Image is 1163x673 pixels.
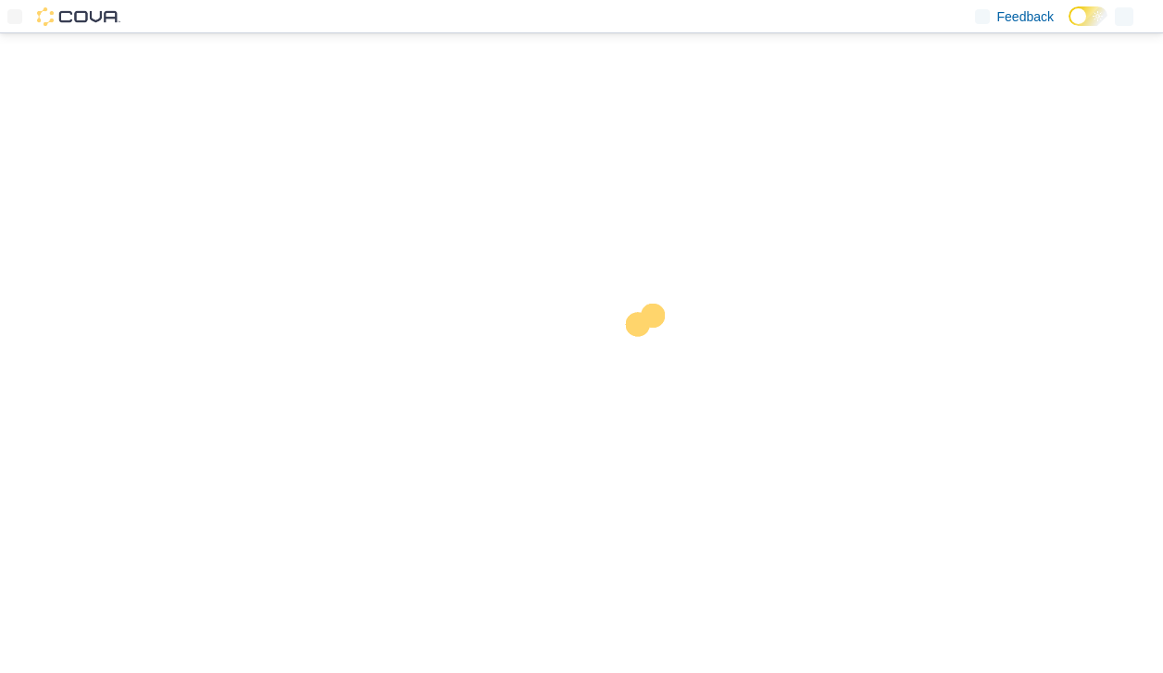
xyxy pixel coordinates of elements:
span: Dark Mode [1069,26,1069,27]
img: cova-loader [581,290,720,429]
input: Dark Mode [1069,6,1107,26]
img: Cova [37,7,120,26]
span: Feedback [997,7,1054,26]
